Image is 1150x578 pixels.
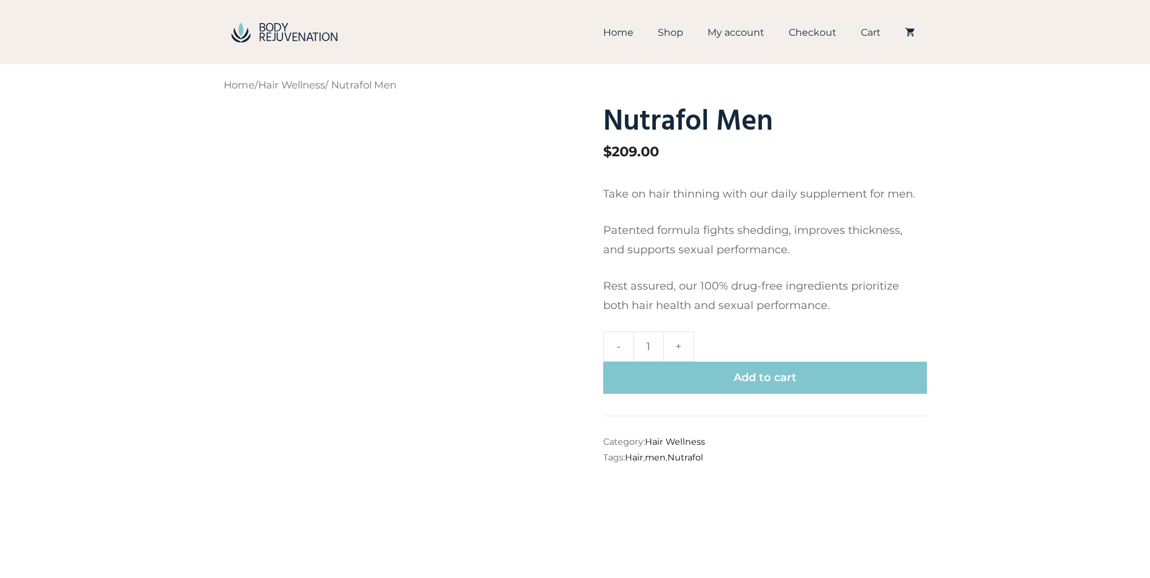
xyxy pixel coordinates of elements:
img: BodyRejuvenation Shop [224,18,345,47]
span: Tags: , , [603,450,927,466]
a: Home [224,79,255,91]
p: Patented formula fights shedding, improves thickness, and supports sexual performance. [603,221,927,260]
a: Cart [849,21,893,44]
nav: Primary [591,21,927,44]
input: Product quantity [634,331,664,362]
p: Take on hair thinning with our daily supplement for men. [603,184,927,204]
a: Hair Wellness [258,79,325,91]
a: Shop [646,21,695,44]
nav: Breadcrumb [224,76,927,95]
a: My account [695,21,777,44]
button: Add to cart [603,362,927,393]
a: View your shopping cart [893,21,927,44]
a: Hair Wellness [645,436,705,447]
h1: Nutrafol Men [603,105,927,140]
a: Hair [625,452,643,463]
span: $ [603,143,612,160]
p: Rest assured, our 100% drug-free ingredients prioritize both hair health and sexual performance. [603,276,927,316]
a: Checkout [777,21,849,44]
a: Home [591,21,646,44]
span: Category: [603,434,927,450]
bdi: 209.00 [603,143,659,160]
a: Nutrafol [667,452,703,463]
a: men [645,452,666,463]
